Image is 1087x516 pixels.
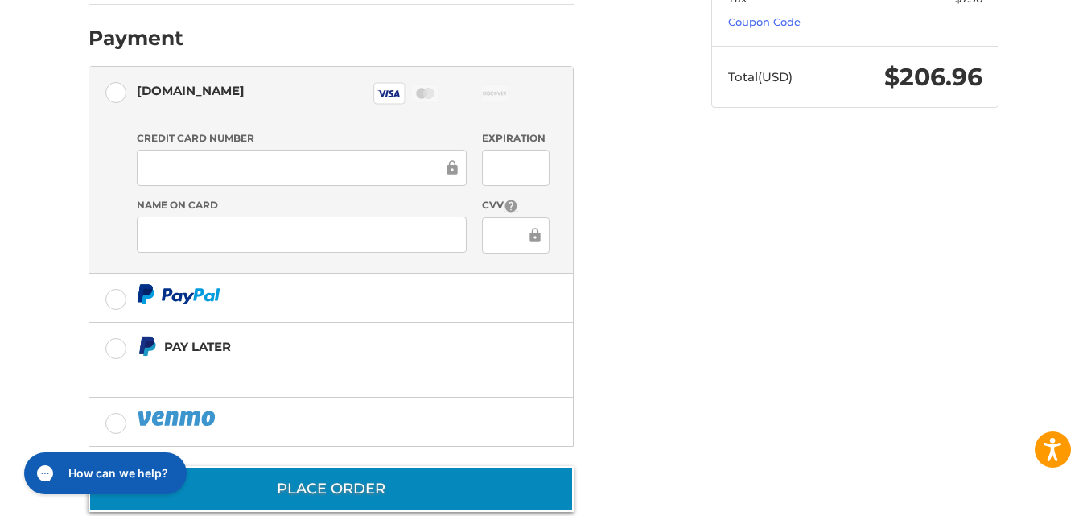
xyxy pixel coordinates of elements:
[137,77,245,104] div: [DOMAIN_NAME]
[137,198,467,213] label: Name on Card
[137,336,157,357] img: Pay Later icon
[482,131,549,146] label: Expiration
[137,408,219,428] img: PayPal icon
[137,131,467,146] label: Credit Card Number
[728,69,793,85] span: Total (USD)
[482,198,549,213] label: CVV
[164,333,472,360] div: Pay Later
[884,62,982,92] span: $206.96
[137,363,473,378] iframe: PayPal Message 1
[728,15,801,28] a: Coupon Code
[89,466,574,512] button: Place Order
[89,26,183,51] h2: Payment
[137,284,220,304] img: PayPal icon
[16,447,191,500] iframe: Gorgias live chat messenger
